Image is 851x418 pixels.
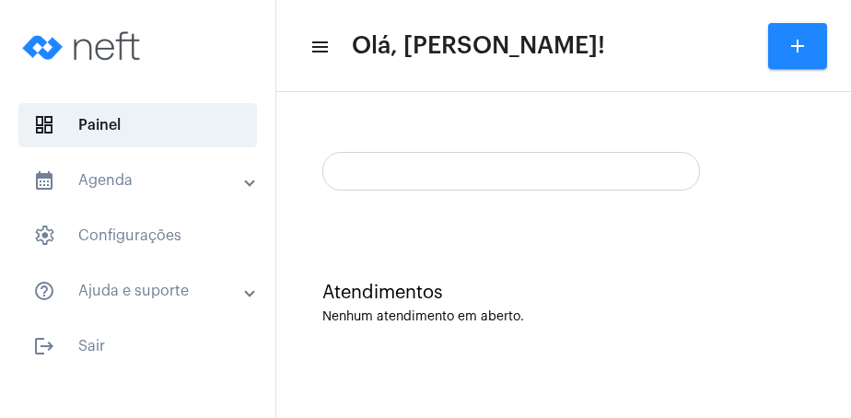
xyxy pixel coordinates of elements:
mat-icon: sidenav icon [33,280,55,302]
span: sidenav icon [33,225,55,247]
div: Atendimentos [322,283,805,303]
mat-panel-title: Ajuda e suporte [33,280,246,302]
mat-expansion-panel-header: sidenav iconAgenda [11,158,275,203]
span: Painel [18,103,257,147]
mat-icon: add [787,35,809,57]
mat-panel-title: Agenda [33,169,246,192]
mat-expansion-panel-header: sidenav iconAjuda e suporte [11,269,275,313]
mat-icon: sidenav icon [33,335,55,357]
span: sidenav icon [33,114,55,136]
span: Configurações [18,214,257,258]
span: Olá, [PERSON_NAME]! [352,31,605,61]
mat-icon: sidenav icon [309,36,328,58]
span: Sair [18,324,257,368]
img: logo-neft-novo-2.png [15,9,153,83]
div: Nenhum atendimento em aberto. [322,310,805,324]
mat-icon: sidenav icon [33,169,55,192]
